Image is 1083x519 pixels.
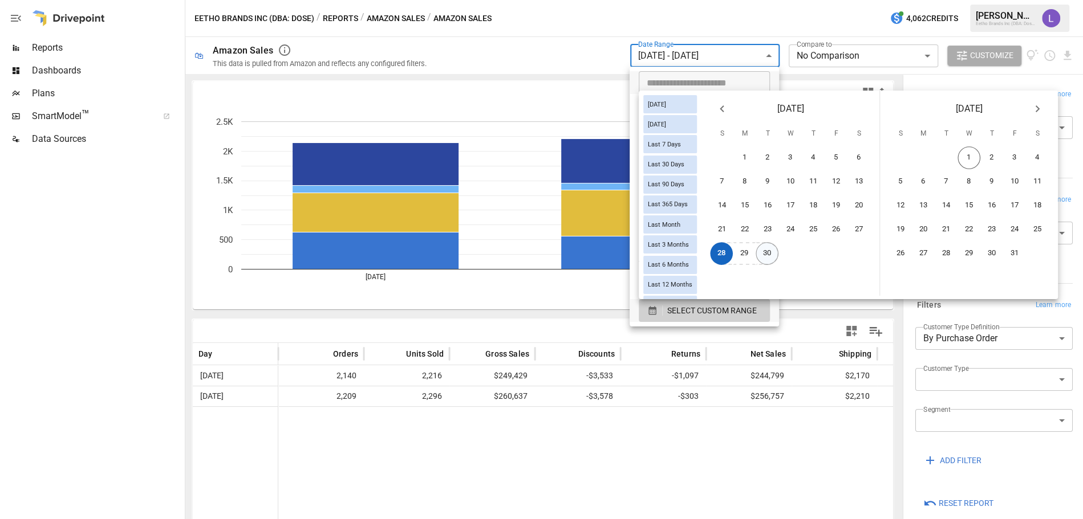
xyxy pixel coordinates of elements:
[825,170,847,193] button: 12
[1003,218,1026,241] button: 24
[847,170,870,193] button: 13
[958,194,980,217] button: 15
[980,170,1003,193] button: 9
[779,218,802,241] button: 24
[935,242,958,265] button: 28
[913,122,934,145] span: Monday
[980,146,1003,169] button: 2
[849,122,869,145] span: Saturday
[733,242,756,265] button: 29
[890,122,911,145] span: Sunday
[710,242,733,265] button: 28
[630,162,779,185] li: Last 3 Months
[639,299,770,322] button: SELECT CUSTOM RANGE
[643,95,697,113] div: [DATE]
[802,194,825,217] button: 18
[643,296,697,314] div: Last Year
[643,135,697,153] div: Last 7 Days
[980,242,1003,265] button: 30
[643,121,671,128] span: [DATE]
[643,256,697,274] div: Last 6 Months
[756,146,779,169] button: 2
[711,97,733,120] button: Previous month
[643,276,697,294] div: Last 12 Months
[643,215,697,234] div: Last Month
[643,161,689,168] span: Last 30 Days
[802,170,825,193] button: 11
[643,261,693,268] span: Last 6 Months
[643,235,697,254] div: Last 3 Months
[756,242,778,265] button: 30
[912,194,935,217] button: 13
[630,231,779,254] li: Month to Date
[712,122,732,145] span: Sunday
[643,201,692,208] span: Last 365 Days
[935,194,958,217] button: 14
[1026,194,1049,217] button: 18
[1003,242,1026,265] button: 31
[780,122,801,145] span: Wednesday
[757,122,778,145] span: Tuesday
[630,185,779,208] li: Last 6 Months
[889,242,912,265] button: 26
[1026,170,1049,193] button: 11
[958,146,980,169] button: 1
[1003,194,1026,217] button: 17
[630,94,779,117] li: [DATE]
[733,146,756,169] button: 1
[936,122,956,145] span: Tuesday
[825,218,847,241] button: 26
[779,146,802,169] button: 3
[1026,97,1049,120] button: Next month
[1003,146,1026,169] button: 3
[1026,218,1049,241] button: 25
[711,194,733,217] button: 14
[643,241,693,248] span: Last 3 Months
[935,170,958,193] button: 7
[912,242,935,265] button: 27
[889,170,912,193] button: 5
[643,281,697,288] span: Last 12 Months
[643,141,686,148] span: Last 7 Days
[958,218,980,241] button: 22
[630,254,779,276] li: This Quarter
[826,122,846,145] span: Friday
[912,218,935,241] button: 20
[756,218,779,241] button: 23
[847,146,870,169] button: 6
[711,218,733,241] button: 21
[825,194,847,217] button: 19
[1003,170,1026,193] button: 10
[779,170,802,193] button: 10
[912,170,935,193] button: 6
[847,218,870,241] button: 27
[981,122,1002,145] span: Thursday
[825,146,847,169] button: 5
[643,181,689,188] span: Last 90 Days
[733,194,756,217] button: 15
[643,221,685,228] span: Last Month
[847,194,870,217] button: 20
[958,170,980,193] button: 8
[1026,146,1049,169] button: 4
[630,140,779,162] li: Last 30 Days
[643,115,697,133] div: [DATE]
[733,170,756,193] button: 8
[756,194,779,217] button: 16
[643,101,671,108] span: [DATE]
[643,175,697,194] div: Last 90 Days
[667,304,757,318] span: SELECT CUSTOM RANGE
[733,218,756,241] button: 22
[980,194,1003,217] button: 16
[803,122,824,145] span: Thursday
[802,218,825,241] button: 25
[630,117,779,140] li: Last 7 Days
[980,218,1003,241] button: 23
[802,146,825,169] button: 4
[959,122,979,145] span: Wednesday
[935,218,958,241] button: 21
[711,170,733,193] button: 7
[956,101,983,117] span: [DATE]
[777,101,804,117] span: [DATE]
[643,156,697,174] div: Last 30 Days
